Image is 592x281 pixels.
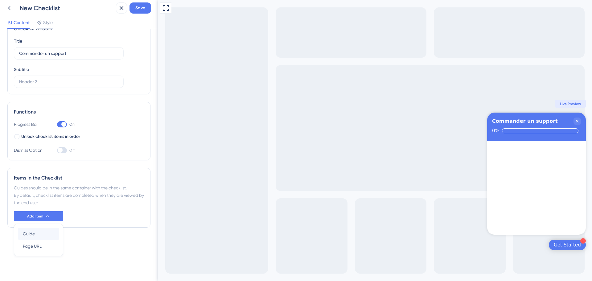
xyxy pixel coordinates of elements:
span: Guide [23,230,35,238]
div: Close Checklist [416,118,423,125]
div: Subtitle [14,66,29,73]
div: Commander un support [334,118,400,125]
span: Style [43,19,53,26]
div: Guides should be in the same container with the checklist. By default, checklist items are comple... [14,184,144,206]
div: Dismiss Option [14,147,45,154]
div: Checklist progress: 0% [334,128,423,134]
span: Content [14,19,30,26]
input: Header 2 [19,78,118,85]
button: Page URL [18,240,59,252]
span: Add Item [27,214,43,219]
span: Save [135,4,145,12]
div: Checklist items [329,141,428,227]
input: Header 1 [19,50,118,57]
div: Progress Bar [14,121,45,128]
div: 1 [422,238,428,244]
div: Title [14,37,22,45]
div: 0% [334,128,342,134]
div: Get Started [396,242,423,248]
div: Items in the Checklist [14,174,144,182]
button: Add Item [14,211,63,221]
span: On [69,122,75,127]
span: Off [69,148,75,153]
div: Checklist Container [329,113,428,235]
span: Unlock checklist items in order [21,133,80,140]
button: Save [129,2,151,14]
div: Open Get Started checklist, remaining modules: 1 [391,240,428,250]
div: New Checklist [20,4,113,12]
span: Page URL [23,242,42,250]
button: Guide [18,228,59,240]
span: Live Preview [402,101,423,106]
div: Functions [14,108,144,116]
